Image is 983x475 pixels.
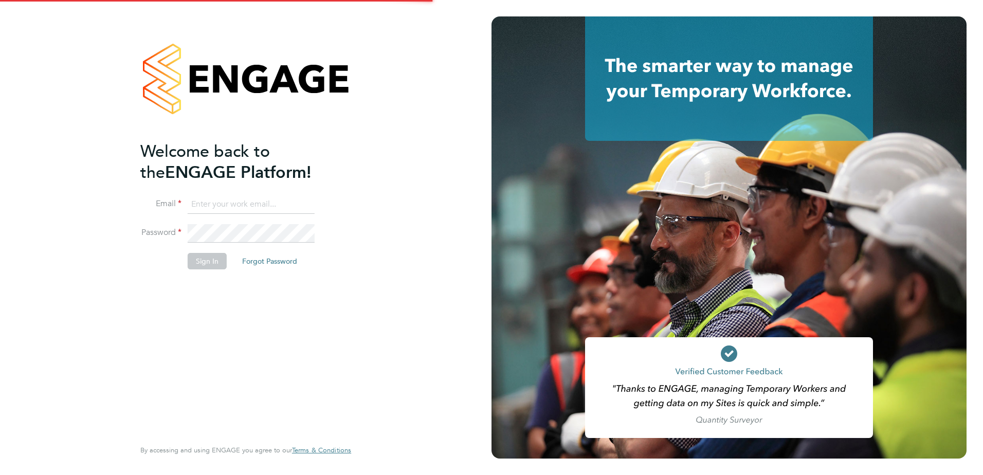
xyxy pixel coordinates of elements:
[140,141,341,183] h2: ENGAGE Platform!
[140,227,181,238] label: Password
[292,446,351,454] a: Terms & Conditions
[188,195,315,214] input: Enter your work email...
[234,253,305,269] button: Forgot Password
[140,446,351,454] span: By accessing and using ENGAGE you agree to our
[188,253,227,269] button: Sign In
[140,198,181,209] label: Email
[140,141,270,182] span: Welcome back to the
